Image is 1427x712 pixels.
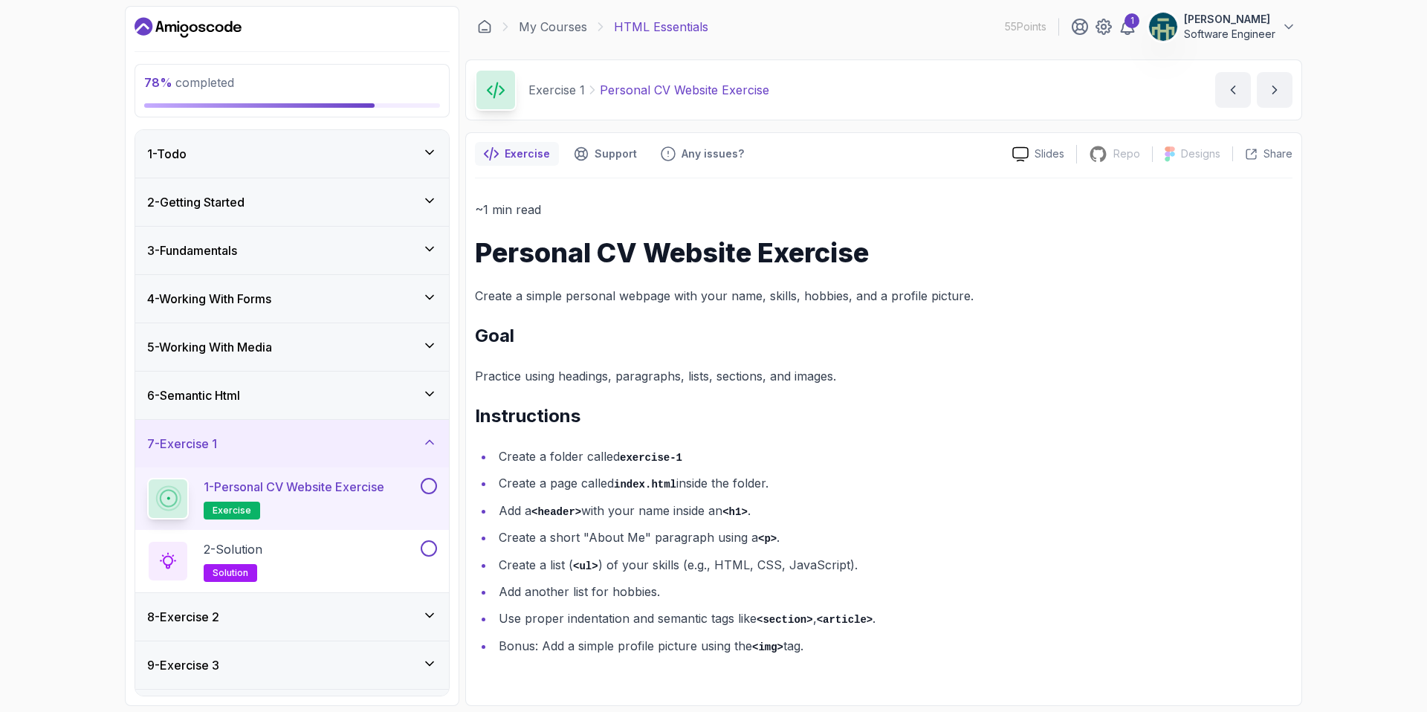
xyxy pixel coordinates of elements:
[147,478,437,520] button: 1-Personal CV Website Exerciseexercise
[531,506,581,518] code: <header>
[147,608,219,626] h3: 8 - Exercise 2
[1263,146,1292,161] p: Share
[494,527,1292,548] li: Create a short "About Me" paragraph using a .
[652,142,753,166] button: Feedback button
[573,560,598,572] code: <ul>
[213,505,251,517] span: exercise
[494,608,1292,630] li: Use proper indentation and semantic tags like , .
[135,593,449,641] button: 8-Exercise 2
[565,142,646,166] button: Support button
[494,500,1292,522] li: Add a with your name inside an .
[135,130,449,178] button: 1-Todo
[477,19,492,34] a: Dashboard
[1035,146,1064,161] p: Slides
[475,324,1292,348] h2: Goal
[147,145,187,163] h3: 1 - Todo
[1257,72,1292,108] button: next content
[147,290,271,308] h3: 4 - Working With Forms
[147,386,240,404] h3: 6 - Semantic Html
[1119,18,1136,36] a: 1
[135,420,449,467] button: 7-Exercise 1
[614,479,676,491] code: index.html
[758,533,777,545] code: <p>
[135,372,449,419] button: 6-Semantic Html
[135,227,449,274] button: 3-Fundamentals
[135,323,449,371] button: 5-Working With Media
[147,540,437,582] button: 2-Solutionsolution
[620,452,682,464] code: exercise-1
[144,75,172,90] span: 78 %
[213,567,248,579] span: solution
[1113,146,1140,161] p: Repo
[475,199,1292,220] p: ~1 min read
[475,366,1292,386] p: Practice using headings, paragraphs, lists, sections, and images.
[1005,19,1046,34] p: 55 Points
[147,193,245,211] h3: 2 - Getting Started
[135,16,242,39] a: Dashboard
[1184,27,1275,42] p: Software Engineer
[1000,146,1076,162] a: Slides
[135,275,449,323] button: 4-Working With Forms
[1215,72,1251,108] button: previous content
[595,146,637,161] p: Support
[475,142,559,166] button: notes button
[494,446,1292,467] li: Create a folder called
[1184,12,1275,27] p: [PERSON_NAME]
[147,656,219,674] h3: 9 - Exercise 3
[1149,13,1177,41] img: user profile image
[494,473,1292,494] li: Create a page called inside the folder.
[475,404,1292,428] h2: Instructions
[600,81,769,99] p: Personal CV Website Exercise
[494,635,1292,657] li: Bonus: Add a simple profile picture using the tag.
[1181,146,1220,161] p: Designs
[1232,146,1292,161] button: Share
[1125,13,1139,28] div: 1
[505,146,550,161] p: Exercise
[204,540,262,558] p: 2 - Solution
[1148,12,1296,42] button: user profile image[PERSON_NAME]Software Engineer
[147,435,217,453] h3: 7 - Exercise 1
[475,238,1292,268] h1: Personal CV Website Exercise
[135,641,449,689] button: 9-Exercise 3
[147,242,237,259] h3: 3 - Fundamentals
[519,18,587,36] a: My Courses
[475,285,1292,306] p: Create a simple personal webpage with your name, skills, hobbies, and a profile picture.
[494,581,1292,602] li: Add another list for hobbies.
[752,641,783,653] code: <img>
[204,478,384,496] p: 1 - Personal CV Website Exercise
[682,146,744,161] p: Any issues?
[147,338,272,356] h3: 5 - Working With Media
[528,81,585,99] p: Exercise 1
[494,554,1292,576] li: Create a list ( ) of your skills (e.g., HTML, CSS, JavaScript).
[614,18,708,36] p: HTML Essentials
[722,506,748,518] code: <h1>
[135,178,449,226] button: 2-Getting Started
[757,614,813,626] code: <section>
[144,75,234,90] span: completed
[817,614,873,626] code: <article>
